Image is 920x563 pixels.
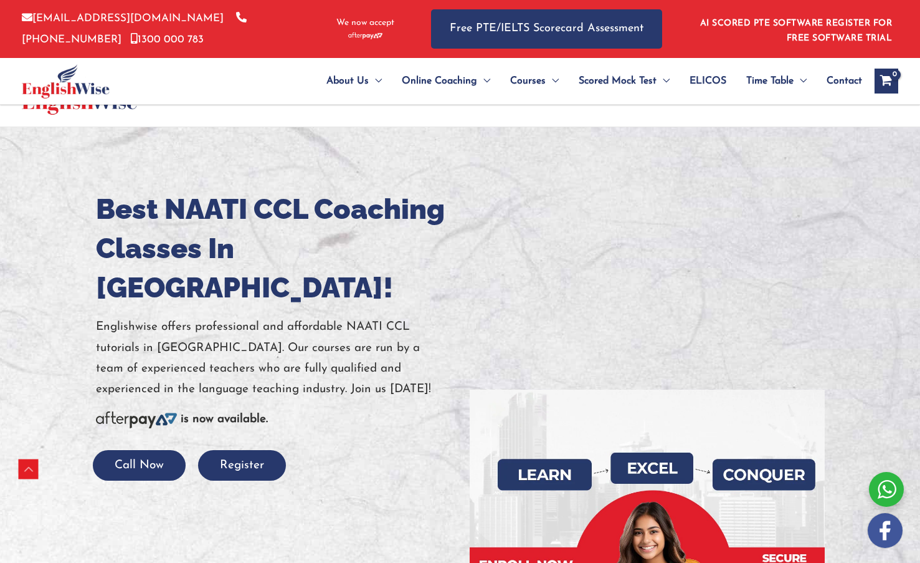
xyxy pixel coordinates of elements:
span: Menu Toggle [657,59,670,103]
a: Time TableMenu Toggle [736,59,817,103]
span: Menu Toggle [369,59,382,103]
span: Menu Toggle [546,59,559,103]
h1: Best NAATI CCL Coaching Classes In [GEOGRAPHIC_DATA]! [96,190,451,307]
span: Contact [827,59,862,103]
span: Menu Toggle [794,59,807,103]
a: AI SCORED PTE SOFTWARE REGISTER FOR FREE SOFTWARE TRIAL [700,19,893,43]
a: Scored Mock TestMenu Toggle [569,59,680,103]
img: Afterpay-Logo [348,32,382,39]
a: [PHONE_NUMBER] [22,13,247,44]
nav: Site Navigation: Main Menu [296,59,862,103]
aside: Header Widget 1 [693,9,898,49]
span: Scored Mock Test [579,59,657,103]
a: 1300 000 783 [131,34,204,45]
a: View Shopping Cart, empty [875,69,898,94]
a: Online CoachingMenu Toggle [392,59,500,103]
a: ELICOS [680,59,736,103]
a: CoursesMenu Toggle [500,59,569,103]
p: Englishwise offers professional and affordable NAATI CCL tutorials in [GEOGRAPHIC_DATA]. Our cour... [96,317,451,400]
img: cropped-ew-logo [22,64,110,99]
span: Menu Toggle [477,59,490,103]
a: Free PTE/IELTS Scorecard Assessment [431,9,662,49]
span: Courses [510,59,546,103]
a: About UsMenu Toggle [316,59,392,103]
span: We now accept [336,17,394,29]
span: About Us [326,59,369,103]
img: white-facebook.png [868,513,903,548]
a: Contact [817,59,862,103]
span: Online Coaching [402,59,477,103]
button: Call Now [93,450,186,481]
img: Afterpay-Logo [96,411,177,428]
span: Time Table [746,59,794,103]
span: ELICOS [690,59,726,103]
a: Call Now [93,460,186,471]
a: [EMAIL_ADDRESS][DOMAIN_NAME] [22,13,224,24]
b: is now available. [181,413,268,425]
button: Register [198,450,286,481]
a: Register [198,460,286,471]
